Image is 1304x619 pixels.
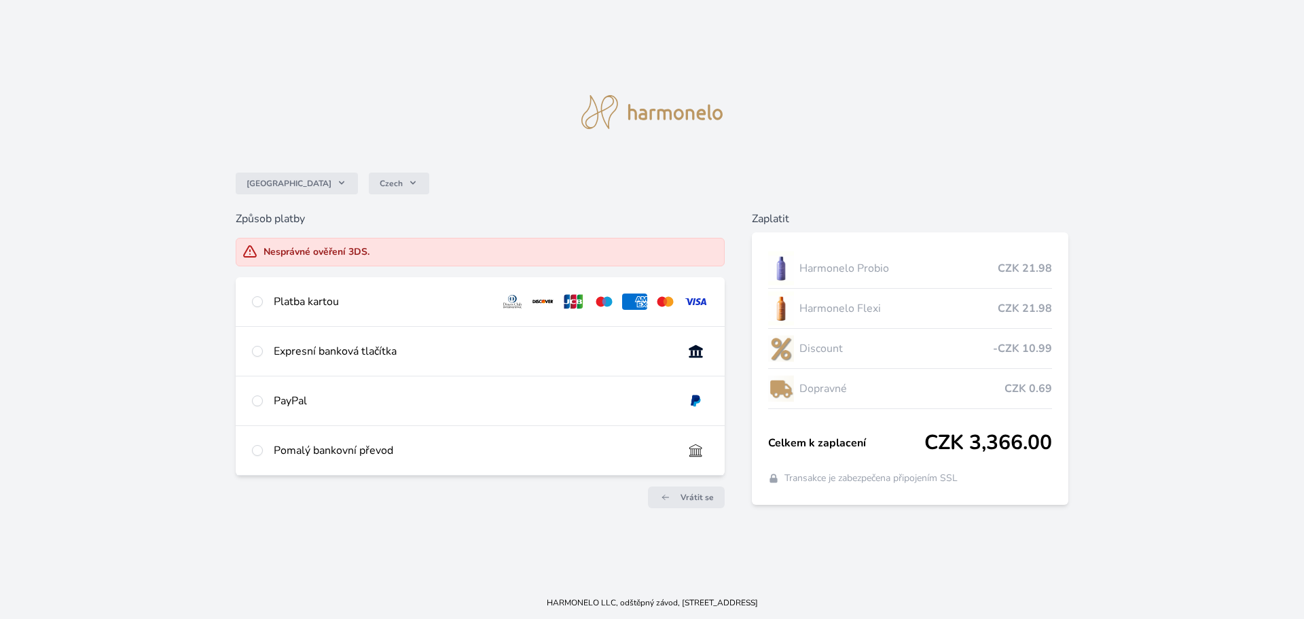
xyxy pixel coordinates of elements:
[683,343,708,359] img: onlineBanking_CZ.svg
[561,294,586,310] img: jcb.svg
[380,178,403,189] span: Czech
[768,332,794,366] img: discount-lo.png
[681,492,714,503] span: Vrátit se
[768,435,925,451] span: Celkem k zaplacení
[993,340,1052,357] span: -CZK 10.99
[274,294,490,310] div: Platba kartou
[274,442,672,459] div: Pomalý bankovní převod
[924,431,1052,455] span: CZK 3,366.00
[264,245,369,259] div: Nesprávné ověření 3DS.
[653,294,678,310] img: mc.svg
[236,173,358,194] button: [GEOGRAPHIC_DATA]
[369,173,429,194] button: Czech
[581,95,723,129] img: logo.svg
[683,442,708,459] img: bankTransfer_IBAN.svg
[247,178,331,189] span: [GEOGRAPHIC_DATA]
[592,294,617,310] img: maestro.svg
[500,294,525,310] img: diners.svg
[752,211,1069,227] h6: Zaplatit
[274,343,672,359] div: Expresní banková tlačítka
[784,472,958,485] span: Transakce je zabezpečena připojením SSL
[998,300,1052,317] span: CZK 21.98
[683,393,708,409] img: paypal.svg
[768,372,794,406] img: delivery-lo.png
[799,300,998,317] span: Harmonelo Flexi
[799,381,1005,397] span: Dopravné
[1004,381,1052,397] span: CZK 0.69
[683,294,708,310] img: visa.svg
[998,260,1052,277] span: CZK 21.98
[799,260,998,277] span: Harmonelo Probio
[768,251,794,285] img: CLEAN_PROBIO_se_stinem_x-lo.jpg
[236,211,725,227] h6: Způsob platby
[274,393,672,409] div: PayPal
[799,340,994,357] span: Discount
[648,487,725,508] a: Vrátit se
[768,291,794,325] img: CLEAN_FLEXI_se_stinem_x-hi_(1)-lo.jpg
[622,294,647,310] img: amex.svg
[530,294,556,310] img: discover.svg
